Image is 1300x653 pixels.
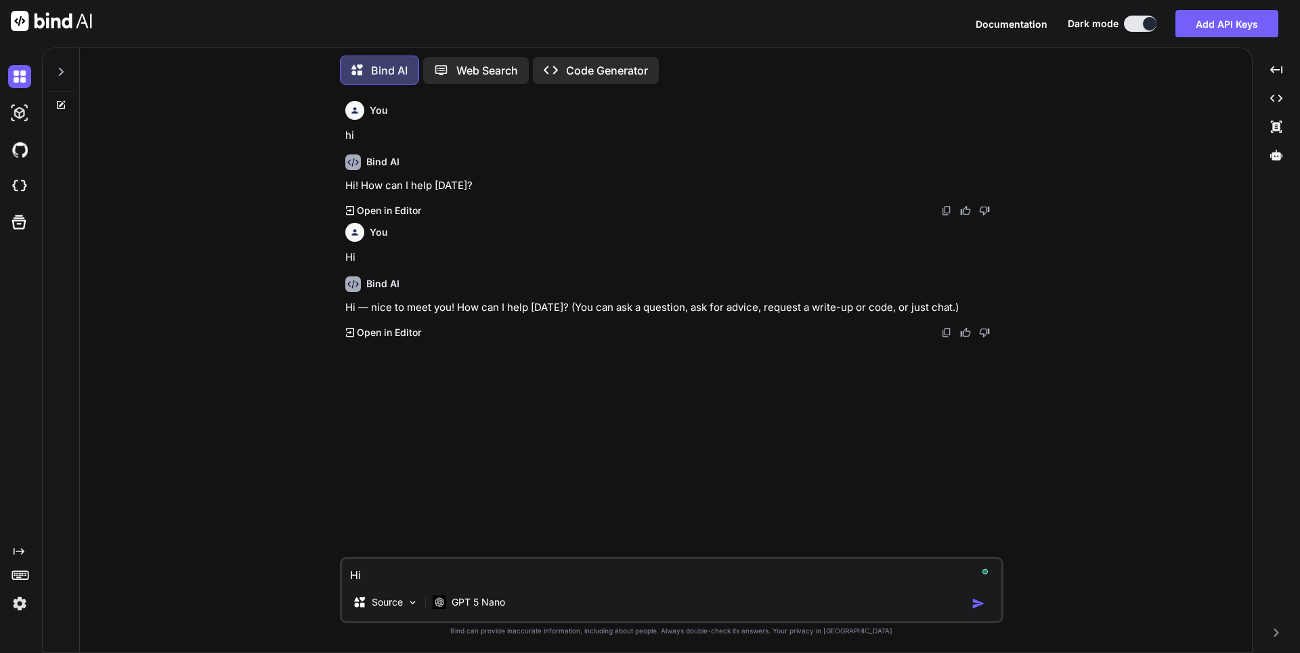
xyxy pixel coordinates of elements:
img: icon [972,597,985,610]
span: Documentation [976,18,1047,30]
p: Hi [345,250,1001,266]
p: hi [345,128,1001,144]
img: githubDark [8,138,31,161]
span: Dark mode [1068,17,1119,30]
button: Documentation [976,17,1047,31]
h6: You [370,226,388,239]
img: like [960,327,971,338]
h6: You [370,104,388,117]
button: Add API Keys [1175,10,1278,37]
img: cloudideIcon [8,175,31,198]
img: dislike [979,327,990,338]
p: Source [372,595,403,609]
p: GPT 5 Nano [452,595,505,609]
img: copy [941,205,952,216]
img: like [960,205,971,216]
p: Hi — nice to meet you! How can I help [DATE]? (You can ask a question, ask for advice, request a ... [345,300,1001,316]
p: Bind can provide inaccurate information, including about people. Always double-check its answers.... [340,626,1003,636]
img: copy [941,327,952,338]
h6: Bind AI [366,155,399,169]
p: Bind AI [371,62,408,79]
p: Web Search [456,62,518,79]
img: darkChat [8,65,31,88]
h6: Bind AI [366,277,399,291]
img: settings [8,592,31,615]
img: darkAi-studio [8,102,31,125]
img: dislike [979,205,990,216]
p: Hi! How can I help [DATE]? [345,178,1001,194]
textarea: To enrich screen reader interactions, please activate Accessibility in Grammarly extension settings [342,559,1001,583]
img: Bind AI [11,11,92,31]
p: Code Generator [566,62,648,79]
p: Open in Editor [357,326,421,339]
img: Pick Models [407,597,418,608]
p: Open in Editor [357,204,421,217]
img: GPT 5 Nano [433,595,446,608]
